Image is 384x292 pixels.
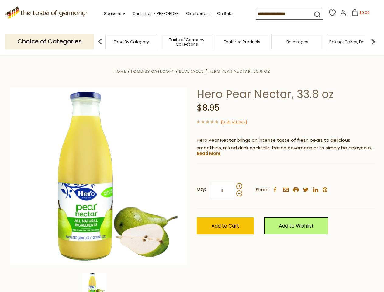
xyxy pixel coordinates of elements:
[221,119,247,125] span: ( )
[104,10,125,17] a: Seasons
[197,137,375,152] p: Hero Pear Nectar brings an intense taste of fresh pears to delicious smoothies, mixed drink cockt...
[133,10,179,17] a: Christmas - PRE-ORDER
[197,186,206,193] strong: Qty:
[367,36,379,48] img: next arrow
[179,68,204,74] a: Beverages
[5,34,94,49] p: Choice of Categories
[186,10,210,17] a: Oktoberfest
[197,217,254,234] button: Add to Cart
[197,150,221,156] a: Read More
[359,10,370,15] span: $0.00
[197,87,375,101] h1: Hero Pear Nectar, 33.8 oz
[114,68,126,74] a: Home
[131,68,175,74] a: Food By Category
[197,102,220,114] span: $8.95
[94,36,106,48] img: previous arrow
[348,9,374,18] button: $0.00
[256,186,270,194] span: Share:
[264,217,328,234] a: Add to Wishlist
[210,182,235,199] input: Qty:
[162,37,211,47] a: Taste of Germany Collections
[217,10,233,17] a: On Sale
[211,222,239,229] span: Add to Cart
[286,40,308,44] a: Beverages
[224,40,260,44] a: Featured Products
[114,40,149,44] a: Food By Category
[209,68,270,74] a: Hero Pear Nectar, 33.8 oz
[329,40,376,44] a: Baking, Cakes, Desserts
[223,119,245,126] a: 0 Reviews
[10,87,188,265] img: Hero Pear Nectar, 33.8 oz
